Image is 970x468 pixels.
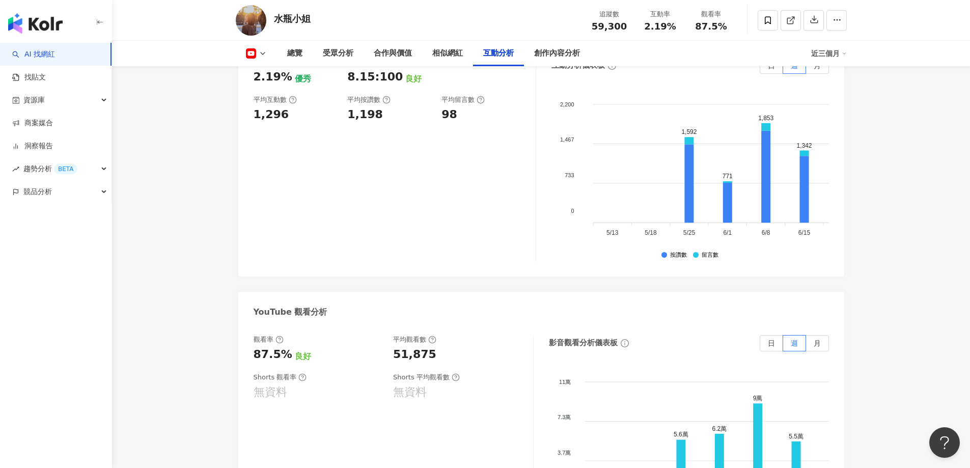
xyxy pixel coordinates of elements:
[641,9,680,19] div: 互動率
[695,21,727,32] span: 87.5%
[254,107,289,123] div: 1,296
[254,347,292,363] div: 87.5%
[768,339,775,347] span: 日
[441,95,485,104] div: 平均留言數
[347,69,403,85] div: 8.15:100
[814,339,821,347] span: 月
[768,62,775,70] span: 日
[287,47,302,60] div: 總覽
[645,229,657,236] tspan: 5/18
[560,136,574,143] tspan: 1,467
[483,47,514,60] div: 互動分析
[12,72,46,82] a: 找貼文
[534,47,580,60] div: 創作內容分析
[565,172,574,178] tspan: 733
[254,69,292,85] div: 2.19%
[814,62,821,70] span: 月
[549,338,618,348] div: 影音觀看分析儀表板
[441,107,457,123] div: 98
[393,373,460,382] div: Shorts 平均觀看數
[23,89,45,112] span: 資源庫
[295,351,311,362] div: 良好
[683,229,696,236] tspan: 5/25
[8,13,63,34] img: logo
[762,229,770,236] tspan: 6/8
[619,338,630,349] span: info-circle
[254,335,284,344] div: 觀看率
[798,229,811,236] tspan: 6/15
[23,180,52,203] span: 競品分析
[432,47,463,60] div: 相似網紅
[571,208,574,214] tspan: 0
[12,118,53,128] a: 商案媒合
[692,9,731,19] div: 觀看率
[592,21,627,32] span: 59,300
[606,229,619,236] tspan: 5/13
[374,47,412,60] div: 合作與價值
[811,45,847,62] div: 近三個月
[254,373,307,382] div: Shorts 觀看率
[12,141,53,151] a: 洞察報告
[295,73,311,85] div: 優秀
[393,335,436,344] div: 平均觀看數
[791,339,798,347] span: 週
[12,49,55,60] a: searchAI 找網紅
[702,252,718,259] div: 留言數
[558,414,571,420] tspan: 7.3萬
[560,101,574,107] tspan: 2,200
[236,5,266,36] img: KOL Avatar
[347,107,383,123] div: 1,198
[254,95,297,104] div: 平均互動數
[347,95,391,104] div: 平均按讚數
[559,378,571,384] tspan: 11萬
[323,47,353,60] div: 受眾分析
[274,12,311,25] div: 水瓶小姐
[405,73,422,85] div: 良好
[670,252,687,259] div: 按讚數
[23,157,77,180] span: 趨勢分析
[644,21,676,32] span: 2.19%
[929,427,960,458] iframe: Help Scout Beacon - Open
[791,62,798,70] span: 週
[590,9,629,19] div: 追蹤數
[12,166,19,173] span: rise
[254,384,287,400] div: 無資料
[723,229,732,236] tspan: 6/1
[558,450,571,456] tspan: 3.7萬
[393,384,427,400] div: 無資料
[393,347,436,363] div: 51,875
[54,164,77,174] div: BETA
[254,307,327,318] div: YouTube 觀看分析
